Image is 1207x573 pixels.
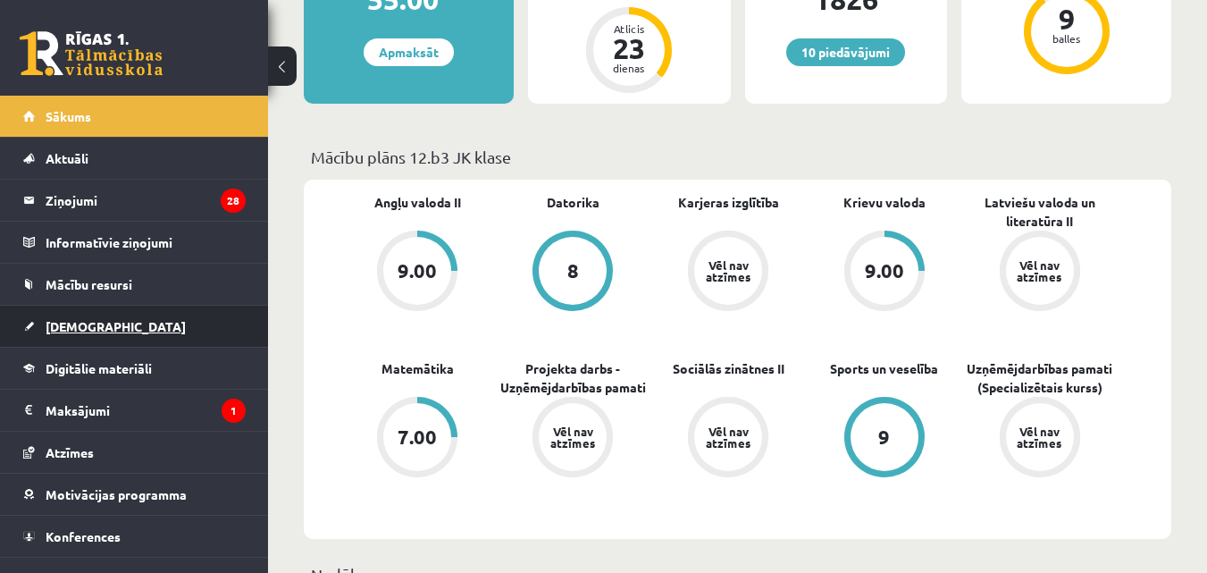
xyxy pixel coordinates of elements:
a: 9.00 [339,231,495,315]
span: Atzīmes [46,444,94,460]
div: Vēl nav atzīmes [703,259,753,282]
a: Aktuāli [23,138,246,179]
a: Apmaksāt [364,38,454,66]
div: 9 [1040,4,1094,33]
span: Mācību resursi [46,276,132,292]
a: Atzīmes [23,432,246,473]
a: Sociālās zinātnes II [673,359,784,378]
div: Vēl nav atzīmes [1015,259,1065,282]
a: Digitālie materiāli [23,348,246,389]
a: Uzņēmējdarbības pamati (Specializētais kurss) [962,359,1118,397]
legend: Informatīvie ziņojumi [46,222,246,263]
div: Vēl nav atzīmes [1015,426,1065,449]
a: Vēl nav atzīmes [495,397,650,481]
div: dienas [602,63,656,73]
a: Vēl nav atzīmes [962,231,1118,315]
span: Konferences [46,528,121,544]
div: Atlicis [602,23,656,34]
legend: Ziņojumi [46,180,246,221]
a: Vēl nav atzīmes [650,231,806,315]
div: 9 [878,427,890,447]
a: Latviešu valoda un literatūra II [962,193,1118,231]
span: [DEMOGRAPHIC_DATA] [46,318,186,334]
p: Mācību plāns 12.b3 JK klase [311,145,1164,169]
a: Krievu valoda [843,193,926,212]
a: Vēl nav atzīmes [650,397,806,481]
a: 8 [495,231,650,315]
a: 9 [807,397,962,481]
legend: Maksājumi [46,390,246,431]
a: 9.00 [807,231,962,315]
div: 9.00 [398,261,437,281]
a: Maksājumi1 [23,390,246,431]
a: Karjeras izglītība [678,193,779,212]
a: Informatīvie ziņojumi [23,222,246,263]
a: Sākums [23,96,246,137]
a: [DEMOGRAPHIC_DATA] [23,306,246,347]
div: 8 [567,261,579,281]
span: Motivācijas programma [46,486,187,502]
div: Vēl nav atzīmes [703,426,753,449]
a: Angļu valoda II [374,193,461,212]
div: 7.00 [398,427,437,447]
a: Rīgas 1. Tālmācības vidusskola [20,31,163,76]
div: 9.00 [865,261,904,281]
div: Vēl nav atzīmes [548,426,598,449]
i: 28 [221,189,246,213]
a: Motivācijas programma [23,474,246,515]
span: Digitālie materiāli [46,360,152,376]
i: 1 [222,399,246,423]
div: balles [1040,33,1094,44]
a: Vēl nav atzīmes [962,397,1118,481]
a: Matemātika [381,359,454,378]
a: Datorika [547,193,599,212]
a: Mācību resursi [23,264,246,305]
a: Projekta darbs - Uzņēmējdarbības pamati [495,359,650,397]
span: Aktuāli [46,150,88,166]
a: Sports un veselība [830,359,938,378]
a: Ziņojumi28 [23,180,246,221]
div: 23 [602,34,656,63]
a: 10 piedāvājumi [786,38,905,66]
span: Sākums [46,108,91,124]
a: 7.00 [339,397,495,481]
a: Konferences [23,516,246,557]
